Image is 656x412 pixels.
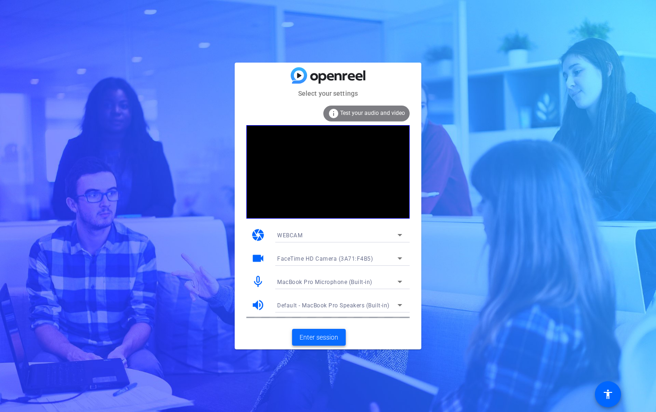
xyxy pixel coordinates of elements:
[277,256,373,262] span: FaceTime HD Camera (3A71:F4B5)
[300,333,338,342] span: Enter session
[251,228,265,242] mat-icon: camera
[277,302,390,309] span: Default - MacBook Pro Speakers (Built-in)
[251,251,265,265] mat-icon: videocam
[277,232,302,239] span: WEBCAM
[292,329,346,346] button: Enter session
[277,279,372,285] span: MacBook Pro Microphone (Built-in)
[602,389,614,400] mat-icon: accessibility
[251,275,265,289] mat-icon: mic_none
[340,110,405,116] span: Test your audio and video
[235,88,421,99] mat-card-subtitle: Select your settings
[328,108,339,119] mat-icon: info
[251,298,265,312] mat-icon: volume_up
[291,67,365,84] img: blue-gradient.svg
